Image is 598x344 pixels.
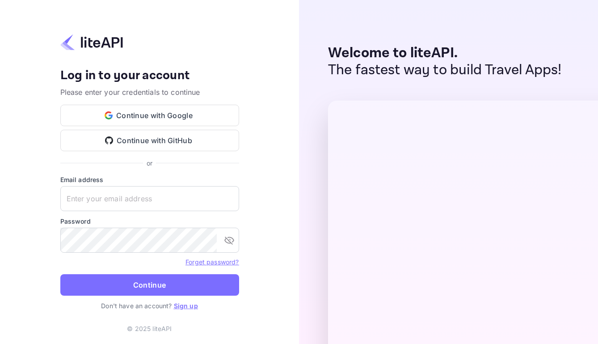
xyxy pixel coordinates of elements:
[60,87,239,98] p: Please enter your credentials to continue
[60,217,239,226] label: Password
[174,302,198,310] a: Sign up
[60,105,239,126] button: Continue with Google
[185,258,239,266] a: Forget password?
[328,45,562,62] p: Welcome to liteAPI.
[60,68,239,84] h4: Log in to your account
[220,231,238,249] button: toggle password visibility
[127,324,172,333] p: © 2025 liteAPI
[328,62,562,79] p: The fastest way to build Travel Apps!
[60,301,239,310] p: Don't have an account?
[60,274,239,296] button: Continue
[60,186,239,211] input: Enter your email address
[60,175,239,184] label: Email address
[60,130,239,151] button: Continue with GitHub
[60,34,123,51] img: liteapi
[185,257,239,266] a: Forget password?
[147,158,152,168] p: or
